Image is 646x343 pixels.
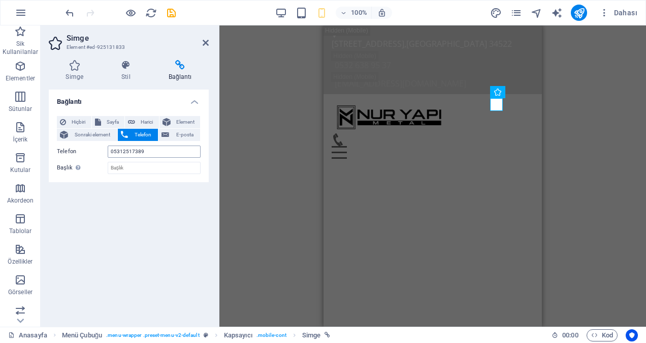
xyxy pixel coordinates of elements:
[67,34,209,43] h2: Simge
[118,129,158,141] button: Telefon
[530,7,542,19] button: navigator
[131,129,155,141] span: Telefon
[10,166,31,174] p: Kutular
[7,196,34,205] p: Akordeon
[57,146,108,158] label: Telefon
[105,60,152,81] h4: Stil
[151,60,209,81] h4: Bağlantı
[174,116,198,128] span: Element
[145,7,157,19] i: Sayfayı yeniden yükleyin
[165,7,177,19] button: save
[9,105,33,113] p: Sütunlar
[490,7,502,19] button: design
[108,146,201,158] input: Telefon
[172,129,197,141] span: E-posta
[591,329,613,341] span: Kod
[62,329,331,341] nav: breadcrumb
[57,129,117,141] button: Sonraki element
[138,116,156,128] span: Harici
[8,329,47,341] a: Seçimi iptal etmek için tıkla. Sayfaları açmak için çift tıkla
[562,329,578,341] span: 00 00
[124,7,137,19] button: Ön izleme modundan çıkıp düzenlemeye devam etmek için buraya tıklayın
[104,116,122,128] span: Sayfa
[106,329,199,341] span: . menu-wrapper .preset-menu-v2-default
[125,116,159,128] button: Harici
[49,90,209,108] h4: Bağlantı
[108,162,201,174] input: Başlık
[569,331,571,339] span: :
[166,7,177,19] i: Kaydet (Ctrl+S)
[9,227,32,235] p: Tablolar
[626,329,638,341] button: Usercentrics
[69,116,88,128] span: Hiçbiri
[256,329,286,341] span: . mobile-cont
[531,7,542,19] i: Navigatör
[351,7,367,19] h6: 100%
[302,329,320,341] span: Seçmek için tıkla. Düzenlemek için çift tıkla
[67,43,188,52] h3: Element #ed-925131833
[325,332,330,338] i: Bu element bağlantılı
[377,8,386,17] i: Yeniden boyutlandırmada yakınlaştırma düzeyini seçilen cihaza uyacak şekilde otomatik olarak ayarla.
[204,332,208,338] i: Bu element, özelleştirilebilir bir ön ayar
[552,329,578,341] h6: Oturum süresi
[224,329,252,341] span: Seçmek için tıkla. Düzenlemek için çift tıkla
[336,7,372,19] button: 100%
[587,329,618,341] button: Kod
[551,7,563,19] i: AI Writer
[490,7,502,19] i: Tasarım (Ctrl+Alt+Y)
[92,116,125,128] button: Sayfa
[571,5,587,21] button: publish
[159,116,201,128] button: Element
[57,162,108,174] label: Başlık
[8,258,33,266] p: Özellikler
[13,135,27,144] p: İçerik
[49,60,105,81] h4: Simge
[63,7,76,19] button: undo
[62,329,102,341] span: Seçmek için tıkla. Düzenlemek için çift tıkla
[57,116,91,128] button: Hiçbiri
[64,7,76,19] i: Geri al: change_data (Ctrl+Z)
[599,8,637,18] span: Dahası
[158,129,200,141] button: E-posta
[8,288,33,296] p: Görseller
[510,7,522,19] button: pages
[551,7,563,19] button: text_generator
[145,7,157,19] button: reload
[71,129,114,141] span: Sonraki element
[6,74,35,82] p: Elementler
[595,5,641,21] button: Dahası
